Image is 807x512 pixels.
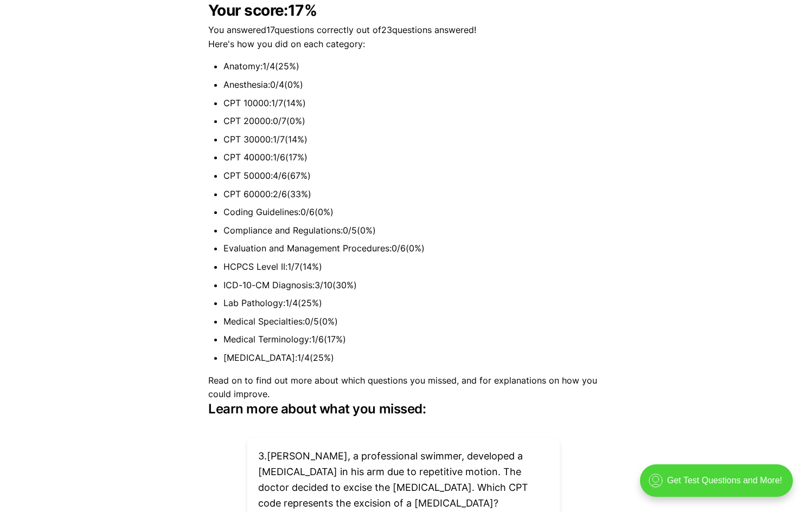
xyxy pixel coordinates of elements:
li: ICD-10-CM Diagnosis : 3 / 10 ( 30 %) [223,278,599,293]
li: Compliance and Regulations : 0 / 5 ( 0 %) [223,224,599,238]
b: 17 % [288,1,317,20]
li: CPT 40000 : 1 / 6 ( 17 %) [223,151,599,165]
li: Medical Specialties : 0 / 5 ( 0 %) [223,315,599,329]
p: You answered 17 questions correctly out of 23 questions answered! [208,23,599,37]
h2: Your score: [208,2,599,19]
li: HCPCS Level II : 1 / 7 ( 14 %) [223,260,599,274]
li: CPT 20000 : 0 / 7 ( 0 %) [223,114,599,128]
p: Read on to find out more about which questions you missed, and for explanations on how you could ... [208,374,599,401]
h3: Learn more about what you missed: [208,401,599,417]
p: Here's how you did on each category: [208,37,599,51]
iframe: portal-trigger [631,459,807,512]
p: 3 . [PERSON_NAME], a professional swimmer, developed a [MEDICAL_DATA] in his arm due to repetitiv... [258,449,549,511]
li: Evaluation and Management Procedures : 0 / 6 ( 0 %) [223,242,599,256]
li: CPT 30000 : 1 / 7 ( 14 %) [223,133,599,147]
li: Anatomy : 1 / 4 ( 25 %) [223,60,599,74]
li: Lab Pathology : 1 / 4 ( 25 %) [223,296,599,310]
li: Coding Guidelines : 0 / 6 ( 0 %) [223,205,599,219]
li: CPT 50000 : 4 / 6 ( 67 %) [223,169,599,183]
li: CPT 60000 : 2 / 6 ( 33 %) [223,187,599,202]
li: [MEDICAL_DATA] : 1 / 4 ( 25 %) [223,351,599,365]
li: Anesthesia : 0 / 4 ( 0 %) [223,78,599,92]
li: CPT 10000 : 1 / 7 ( 14 %) [223,96,599,111]
li: Medical Terminology : 1 / 6 ( 17 %) [223,333,599,347]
